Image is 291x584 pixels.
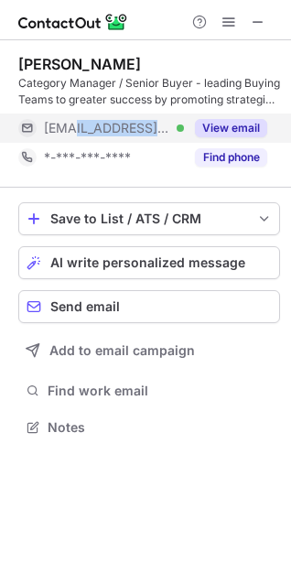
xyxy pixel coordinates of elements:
[18,378,280,404] button: Find work email
[50,255,245,270] span: AI write personalized message
[18,415,280,440] button: Notes
[48,383,273,399] span: Find work email
[18,55,141,73] div: [PERSON_NAME]
[18,202,280,235] button: save-profile-one-click
[18,290,280,323] button: Send email
[48,419,273,436] span: Notes
[50,299,120,314] span: Send email
[44,120,170,136] span: [EMAIL_ADDRESS][DOMAIN_NAME]
[18,75,280,108] div: Category Manager / Senior Buyer - leading Buying Teams to greater success by promoting strategic ...
[49,343,195,358] span: Add to email campaign
[18,334,280,367] button: Add to email campaign
[195,119,267,137] button: Reveal Button
[50,211,248,226] div: Save to List / ATS / CRM
[195,148,267,167] button: Reveal Button
[18,11,128,33] img: ContactOut v5.3.10
[18,246,280,279] button: AI write personalized message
